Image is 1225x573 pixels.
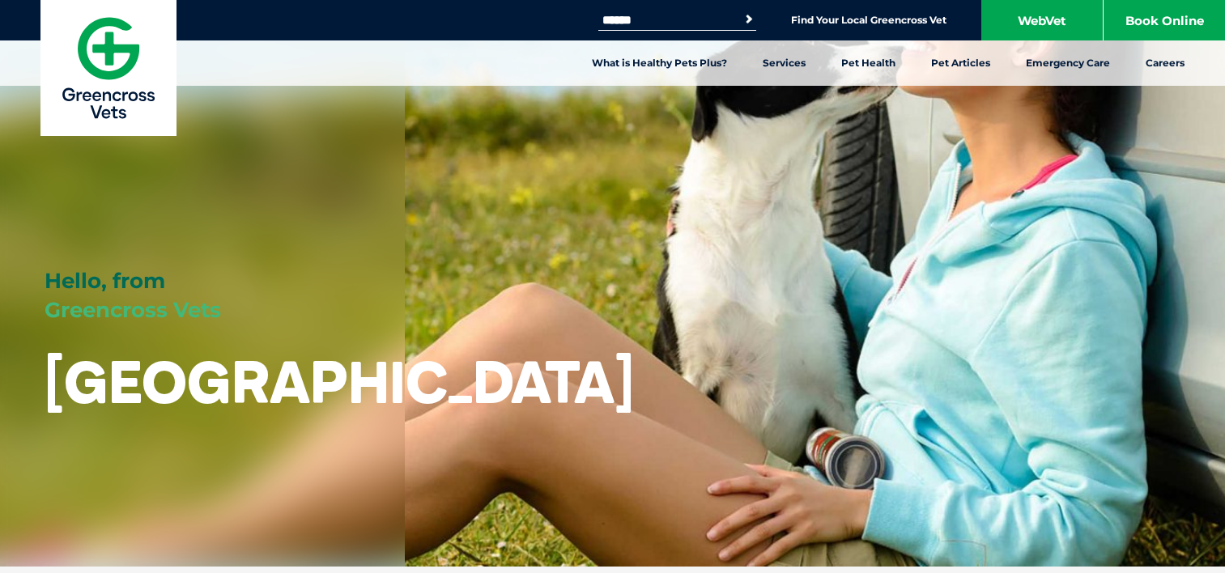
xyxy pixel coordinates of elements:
a: What is Healthy Pets Plus? [574,40,745,86]
a: Pet Articles [913,40,1008,86]
button: Search [741,11,757,28]
span: Greencross Vets [45,297,221,323]
a: Find Your Local Greencross Vet [791,14,946,27]
a: Services [745,40,823,86]
a: Emergency Care [1008,40,1128,86]
h1: [GEOGRAPHIC_DATA] [45,350,634,414]
a: Pet Health [823,40,913,86]
a: Careers [1128,40,1202,86]
span: Hello, from [45,268,165,294]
